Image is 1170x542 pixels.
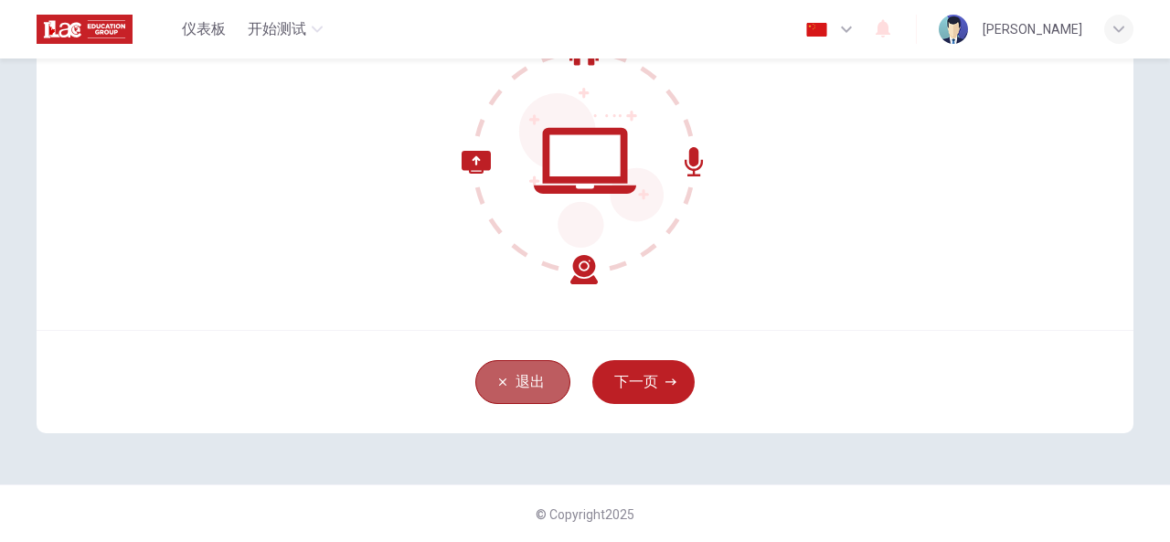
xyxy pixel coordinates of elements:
[37,11,175,48] a: ILAC logo
[983,18,1082,40] div: [PERSON_NAME]
[240,13,330,46] button: 开始测试
[592,360,695,404] button: 下一页
[939,15,968,44] img: Profile picture
[805,23,828,37] img: zh
[248,18,306,40] span: 开始测试
[475,360,570,404] button: 退出
[182,18,226,40] span: 仪表板
[536,507,634,522] span: © Copyright 2025
[37,11,133,48] img: ILAC logo
[175,13,233,46] button: 仪表板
